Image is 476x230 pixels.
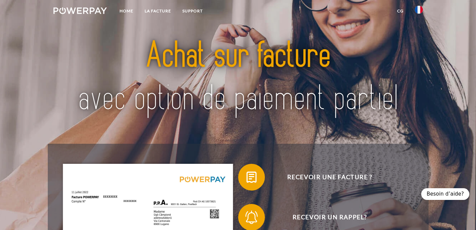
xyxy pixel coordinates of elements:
img: logo-powerpay-white.svg [53,7,107,14]
a: CG [391,5,409,17]
img: fr [415,6,423,14]
img: qb_bill.svg [243,169,260,186]
img: qb_bell.svg [243,209,260,226]
a: Support [177,5,208,17]
span: Recevoir une facture ? [248,164,412,191]
a: Home [114,5,139,17]
img: title-powerpay_fr.svg [71,23,405,132]
div: Besoin d’aide? [421,188,469,200]
a: LA FACTURE [139,5,177,17]
button: Recevoir une facture ? [238,164,412,191]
